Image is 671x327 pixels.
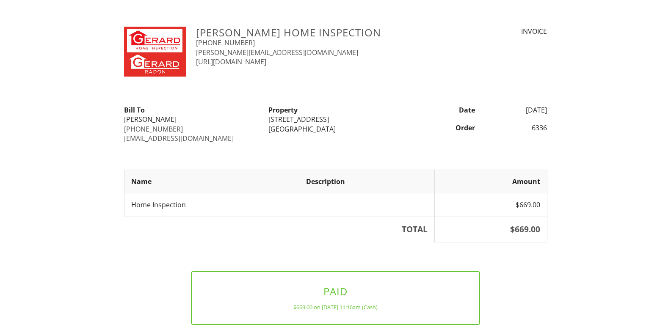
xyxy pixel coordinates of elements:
[268,105,298,115] strong: Property
[205,304,466,311] div: $669.00 on [DATE] 11:16am (Cash)
[205,286,466,297] h3: PAID
[124,217,434,242] th: TOTAL
[196,57,266,66] a: [URL][DOMAIN_NAME]
[434,193,547,217] td: $669.00
[124,115,258,124] div: [PERSON_NAME]
[408,123,480,132] div: Order
[480,123,552,132] div: 6336
[196,27,439,38] h3: [PERSON_NAME] Home Inspection
[480,105,552,115] div: [DATE]
[449,27,547,36] div: INVOICE
[299,170,434,193] th: Description
[124,134,234,143] a: [EMAIL_ADDRESS][DOMAIN_NAME]
[434,217,547,242] th: $669.00
[196,48,358,57] a: [PERSON_NAME][EMAIL_ADDRESS][DOMAIN_NAME]
[124,170,299,193] th: Name
[408,105,480,115] div: Date
[434,170,547,193] th: Amount
[124,105,145,115] strong: Bill To
[124,27,186,77] img: GERRAD.png
[268,115,403,124] div: [STREET_ADDRESS]
[124,124,183,134] a: [PHONE_NUMBER]
[268,124,403,134] div: [GEOGRAPHIC_DATA]
[196,38,255,47] a: [PHONE_NUMBER]
[124,193,299,217] td: Home Inspection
